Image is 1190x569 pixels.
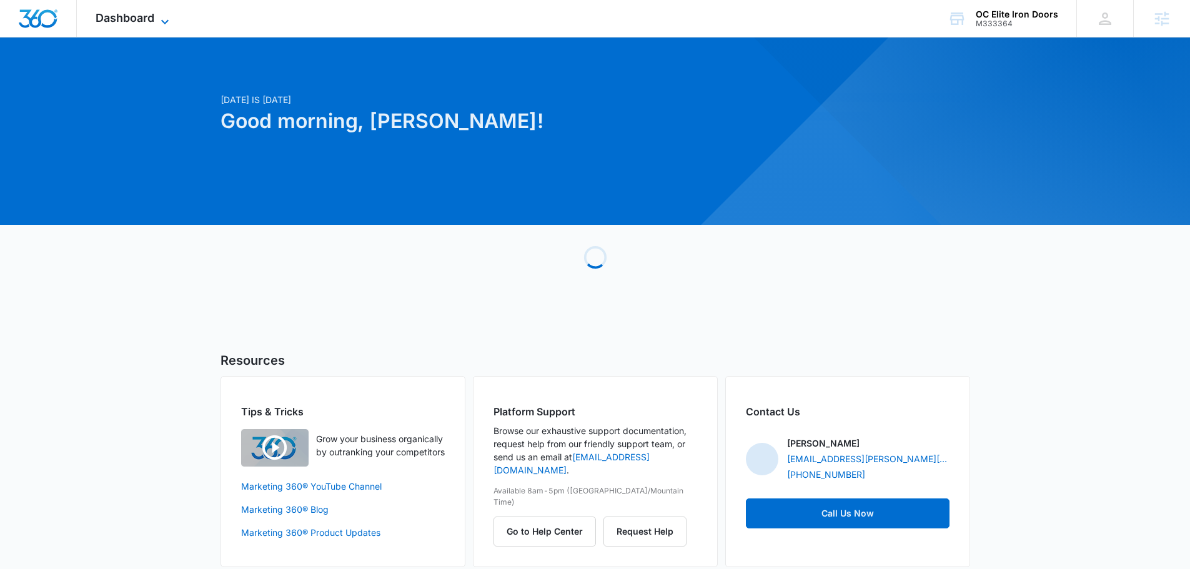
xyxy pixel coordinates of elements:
div: account name [976,9,1058,19]
span: Dashboard [96,11,154,24]
img: Karissa Harris [746,443,778,475]
h5: Resources [221,351,970,370]
img: Quick Overview Video [241,429,309,467]
p: [PERSON_NAME] [787,437,860,450]
a: Call Us Now [746,498,950,528]
p: Available 8am-5pm ([GEOGRAPHIC_DATA]/Mountain Time) [493,485,697,508]
a: Request Help [603,526,687,537]
p: Grow your business organically by outranking your competitors [316,432,445,458]
button: Request Help [603,517,687,547]
p: Browse our exhaustive support documentation, request help from our friendly support team, or send... [493,424,697,477]
a: Marketing 360® Product Updates [241,526,445,539]
a: Go to Help Center [493,526,603,537]
a: [EMAIL_ADDRESS][PERSON_NAME][DOMAIN_NAME] [787,452,950,465]
a: [PHONE_NUMBER] [787,468,865,481]
h2: Platform Support [493,404,697,419]
button: Go to Help Center [493,517,596,547]
h2: Contact Us [746,404,950,419]
p: [DATE] is [DATE] [221,93,715,106]
h1: Good morning, [PERSON_NAME]! [221,106,715,136]
h2: Tips & Tricks [241,404,445,419]
div: account id [976,19,1058,28]
a: Marketing 360® Blog [241,503,445,516]
a: Marketing 360® YouTube Channel [241,480,445,493]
